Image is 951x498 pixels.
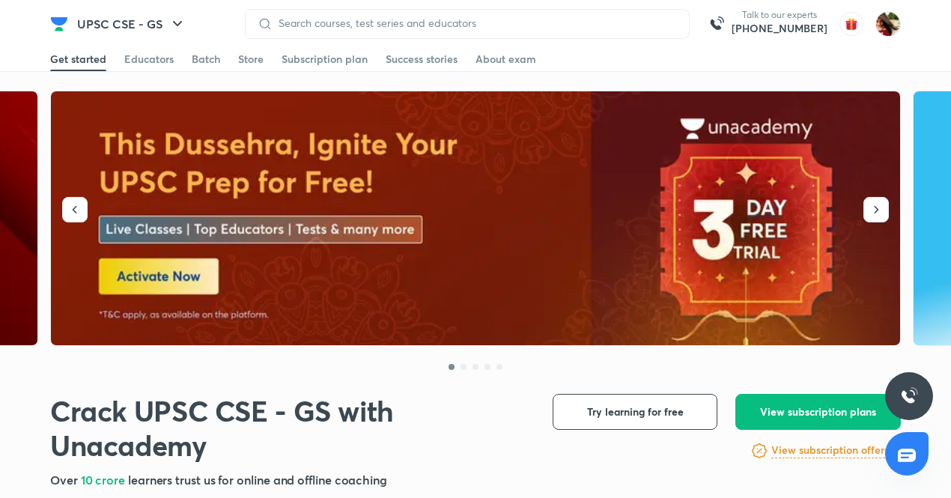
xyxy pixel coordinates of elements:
a: Batch [192,47,220,71]
a: About exam [475,47,536,71]
img: avatar [839,12,863,36]
img: Company Logo [50,15,68,33]
img: Shivii Singh [875,11,901,37]
div: Subscription plan [282,52,368,67]
img: call-us [702,9,732,39]
div: Educators [124,52,174,67]
h1: Crack UPSC CSE - GS with Unacademy [50,394,529,462]
a: View subscription offers [771,442,889,460]
span: Try learning for free [587,404,684,419]
a: Subscription plan [282,47,368,71]
div: Success stories [386,52,458,67]
a: [PHONE_NUMBER] [732,21,827,36]
h6: View subscription offers [771,443,889,458]
p: Talk to our experts [732,9,827,21]
a: Store [238,47,264,71]
span: 10 crore [81,472,128,488]
div: Get started [50,52,106,67]
div: Store [238,52,264,67]
button: UPSC CSE - GS [68,9,195,39]
span: View subscription plans [760,404,876,419]
a: Success stories [386,47,458,71]
button: View subscription plans [735,394,901,430]
span: Over [50,472,81,488]
span: learners trust us for online and offline coaching [128,472,387,488]
div: Batch [192,52,220,67]
a: Get started [50,47,106,71]
a: Educators [124,47,174,71]
img: ttu [900,387,918,405]
input: Search courses, test series and educators [273,17,677,29]
div: About exam [475,52,536,67]
button: Try learning for free [553,394,717,430]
